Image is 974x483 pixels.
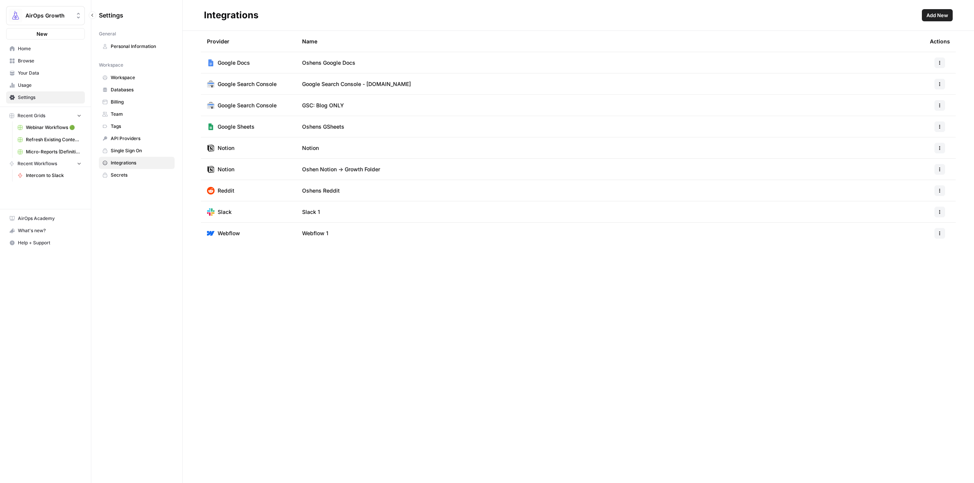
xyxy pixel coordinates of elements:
a: Refresh Existing Content (1) [14,134,85,146]
span: AirOps Growth [25,12,72,19]
span: Home [18,45,81,52]
a: Personal Information [99,40,175,53]
button: Add New [922,9,953,21]
span: Tags [111,123,171,130]
span: New [37,30,48,38]
span: Slack 1 [302,208,320,216]
img: Google Search Console [207,102,215,109]
span: Databases [111,86,171,93]
span: Team [111,111,171,118]
span: API Providers [111,135,171,142]
a: Browse [6,55,85,67]
button: What's new? [6,225,85,237]
a: Settings [6,91,85,104]
span: Google Search Console - [DOMAIN_NAME] [302,80,411,88]
a: Usage [6,79,85,91]
span: Single Sign On [111,147,171,154]
span: Webinar Workflows 🟢 [26,124,81,131]
a: Webinar Workflows 🟢 [14,121,85,134]
span: Oshen Notion -> Growth Folder [302,166,380,173]
span: Settings [99,11,123,20]
a: AirOps Academy [6,212,85,225]
span: Workspace [111,74,171,81]
a: Tags [99,120,175,132]
a: Home [6,43,85,55]
span: Webflow 1 [302,230,328,237]
span: Your Data [18,70,81,77]
a: Databases [99,84,175,96]
span: Notion [218,144,234,152]
span: Add New [926,11,948,19]
span: Integrations [111,159,171,166]
span: Recent Workflows [18,160,57,167]
span: Oshens GSheets [302,123,344,131]
a: Your Data [6,67,85,79]
a: Secrets [99,169,175,181]
div: Integrations [204,9,258,21]
img: AirOps Growth Logo [9,9,22,22]
a: Intercom to Slack [14,169,85,182]
span: Google Search Console [218,102,277,109]
span: Billing [111,99,171,105]
button: Help + Support [6,237,85,249]
a: Single Sign On [99,145,175,157]
span: Workspace [99,62,123,69]
span: Help + Support [18,239,81,246]
span: Secrets [111,172,171,179]
button: Workspace: AirOps Growth [6,6,85,25]
a: Team [99,108,175,120]
span: Webflow [218,230,240,237]
div: Actions [930,31,950,52]
span: Notion [218,166,234,173]
img: Webflow [207,230,215,237]
span: GSC: Blog ONLY [302,102,344,109]
div: What's new? [6,225,84,236]
span: Recent Grids [18,112,45,119]
span: AirOps Academy [18,215,81,222]
span: Reddit [218,187,234,194]
button: Recent Workflows [6,158,85,169]
img: Google Sheets [207,123,215,131]
span: Google Docs [218,59,250,67]
a: Workspace [99,72,175,84]
span: Usage [18,82,81,89]
div: Name [302,31,918,52]
span: Google Search Console [218,80,277,88]
span: Oshens Google Docs [302,59,355,67]
span: General [99,30,116,37]
img: Google Docs [207,59,215,67]
img: Google Search Console [207,80,215,88]
img: Notion [207,144,215,152]
div: Provider [207,31,229,52]
span: Oshens Reddit [302,187,340,194]
button: Recent Grids [6,110,85,121]
span: Browse [18,57,81,64]
span: Intercom to Slack [26,172,81,179]
img: Reddit [207,187,215,194]
button: New [6,28,85,40]
span: Refresh Existing Content (1) [26,136,81,143]
span: Micro-Reports (Definitions) [26,148,81,155]
img: Slack [207,208,215,216]
a: Integrations [99,157,175,169]
a: Micro-Reports (Definitions) [14,146,85,158]
span: Notion [302,144,319,152]
img: Notion [207,166,215,173]
a: API Providers [99,132,175,145]
span: Slack [218,208,232,216]
a: Billing [99,96,175,108]
span: Settings [18,94,81,101]
span: Google Sheets [218,123,255,131]
span: Personal Information [111,43,171,50]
